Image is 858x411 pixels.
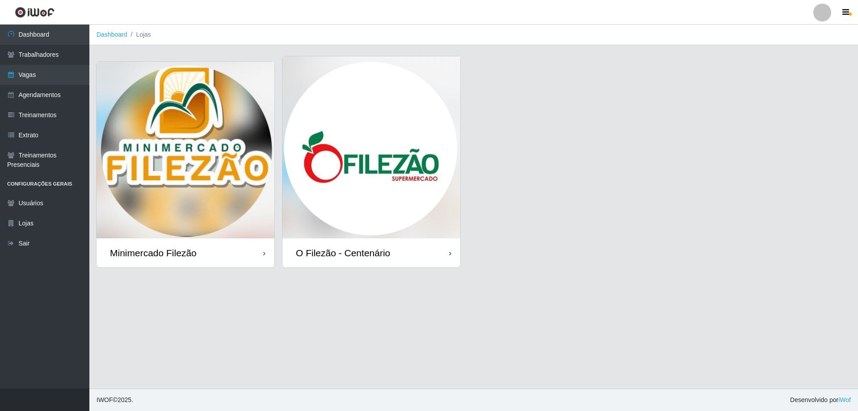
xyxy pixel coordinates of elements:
a: O Filezão - Centenário [282,56,460,267]
span: Desenvolvido por [790,395,851,405]
div: O Filezão - Centenário [296,247,390,258]
span: IWOF [97,396,113,403]
a: Dashboard [97,31,127,38]
nav: breadcrumb [89,25,858,45]
img: cardImg [97,62,274,238]
a: iWof [838,396,851,403]
div: Minimercado Filezão [110,247,197,258]
img: cardImg [282,56,460,238]
img: CoreUI Logo [15,7,55,18]
a: Minimercado Filezão [97,62,274,267]
li: Lojas [127,30,151,39]
span: © 2025 . [97,395,133,405]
